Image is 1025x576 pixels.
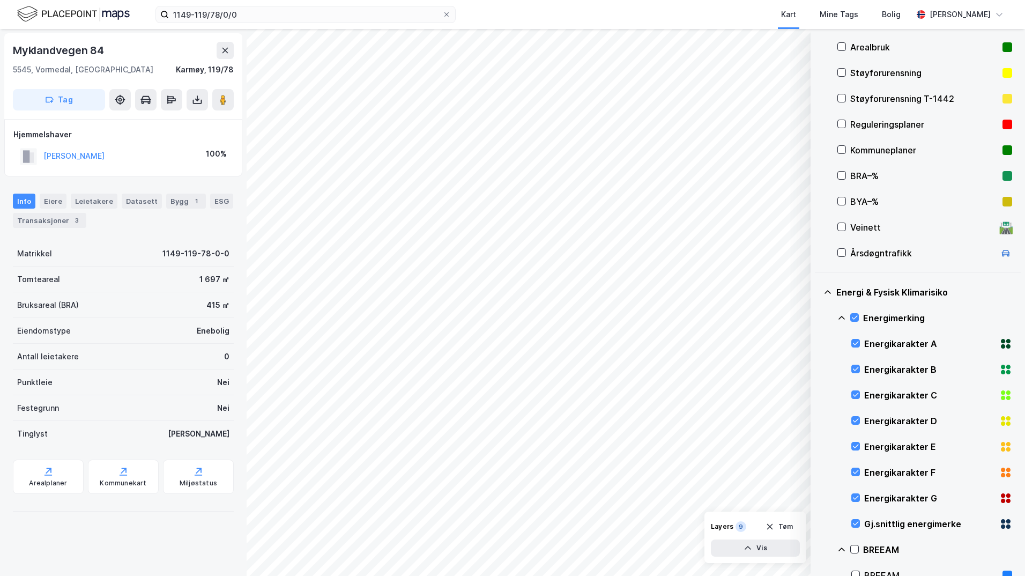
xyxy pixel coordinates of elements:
[13,63,153,76] div: 5545, Vormedal, [GEOGRAPHIC_DATA]
[191,196,202,206] div: 1
[71,215,82,226] div: 3
[100,479,146,488] div: Kommunekart
[850,92,998,105] div: Støyforurensning T-1442
[850,195,998,208] div: BYA–%
[836,286,1012,299] div: Energi & Fysisk Klimarisiko
[17,376,53,389] div: Punktleie
[13,194,35,209] div: Info
[13,128,233,141] div: Hjemmelshaver
[930,8,991,21] div: [PERSON_NAME]
[864,389,995,402] div: Energikarakter C
[13,213,86,228] div: Transaksjoner
[166,194,206,209] div: Bygg
[180,479,217,488] div: Miljøstatus
[122,194,162,209] div: Datasett
[711,540,800,557] button: Vis
[217,402,229,415] div: Nei
[850,221,995,234] div: Veinett
[17,273,60,286] div: Tomteareal
[882,8,901,21] div: Bolig
[971,525,1025,576] iframe: Chat Widget
[17,299,79,312] div: Bruksareal (BRA)
[736,521,746,532] div: 9
[217,376,229,389] div: Nei
[850,118,998,131] div: Reguleringsplaner
[863,543,1012,556] div: BREEAM
[197,324,229,337] div: Enebolig
[850,144,998,157] div: Kommuneplaner
[13,42,106,59] div: Myklandvegen 84
[40,194,66,209] div: Eiere
[781,8,796,21] div: Kart
[864,492,995,505] div: Energikarakter G
[999,220,1013,234] div: 🛣️
[17,5,130,24] img: logo.f888ab2527a4732fd821a326f86c7f29.svg
[850,247,995,260] div: Årsdøgntrafikk
[17,324,71,337] div: Eiendomstype
[206,147,227,160] div: 100%
[864,415,995,427] div: Energikarakter D
[863,312,1012,324] div: Energimerking
[850,169,998,182] div: BRA–%
[162,247,229,260] div: 1149-119-78-0-0
[711,522,733,531] div: Layers
[176,63,234,76] div: Karmøy, 119/78
[864,466,995,479] div: Energikarakter F
[759,518,800,535] button: Tøm
[71,194,117,209] div: Leietakere
[850,41,998,54] div: Arealbruk
[199,273,229,286] div: 1 697 ㎡
[169,6,442,23] input: Søk på adresse, matrikkel, gårdeiere, leietakere eller personer
[168,427,229,440] div: [PERSON_NAME]
[820,8,858,21] div: Mine Tags
[864,363,995,376] div: Energikarakter B
[13,89,105,110] button: Tag
[206,299,229,312] div: 415 ㎡
[210,194,233,209] div: ESG
[864,337,995,350] div: Energikarakter A
[864,440,995,453] div: Energikarakter E
[864,518,995,530] div: Gj.snittlig energimerke
[17,247,52,260] div: Matrikkel
[17,350,79,363] div: Antall leietakere
[29,479,67,488] div: Arealplaner
[224,350,229,363] div: 0
[17,427,48,440] div: Tinglyst
[17,402,59,415] div: Festegrunn
[850,67,998,79] div: Støyforurensning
